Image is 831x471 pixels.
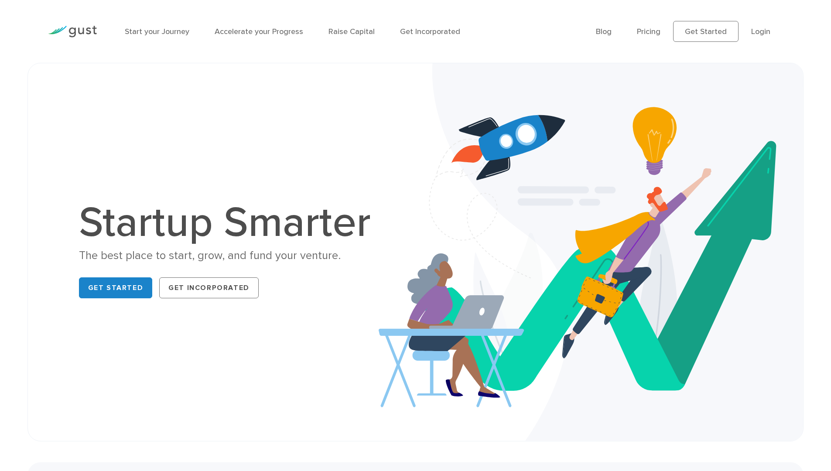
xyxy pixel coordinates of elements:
[637,27,660,36] a: Pricing
[215,27,303,36] a: Accelerate your Progress
[79,248,380,263] div: The best place to start, grow, and fund your venture.
[125,27,189,36] a: Start your Journey
[79,202,380,244] h1: Startup Smarter
[379,63,804,441] img: Startup Smarter Hero
[328,27,375,36] a: Raise Capital
[48,26,97,38] img: Gust Logo
[596,27,612,36] a: Blog
[400,27,460,36] a: Get Incorporated
[79,277,153,298] a: Get Started
[159,277,259,298] a: Get Incorporated
[751,27,770,36] a: Login
[673,21,739,42] a: Get Started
